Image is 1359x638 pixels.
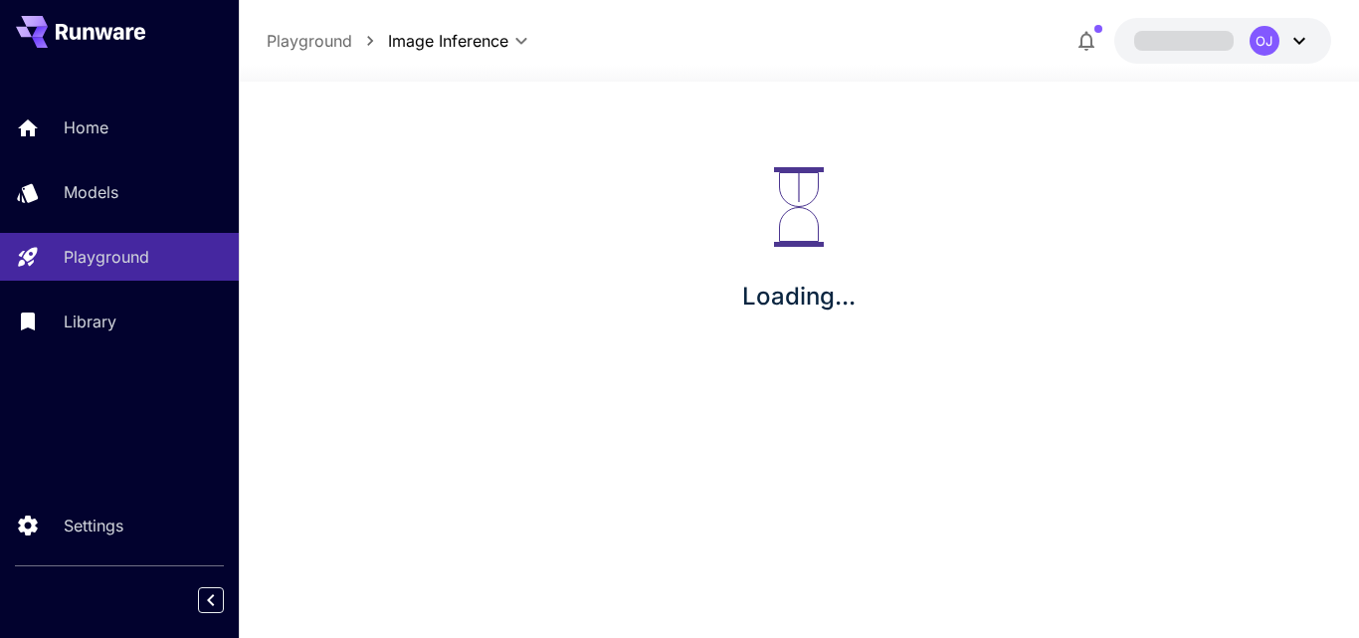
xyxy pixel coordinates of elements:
nav: breadcrumb [267,29,388,53]
p: Library [64,310,116,333]
a: Playground [267,29,352,53]
div: Collapse sidebar [213,582,239,618]
p: Models [64,180,118,204]
button: Collapse sidebar [198,587,224,613]
span: Image Inference [388,29,508,53]
div: OJ [1250,26,1279,56]
p: Loading... [742,279,856,315]
button: OJ [1114,18,1331,64]
p: Playground [64,245,149,269]
p: Settings [64,514,123,537]
p: Home [64,115,108,139]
